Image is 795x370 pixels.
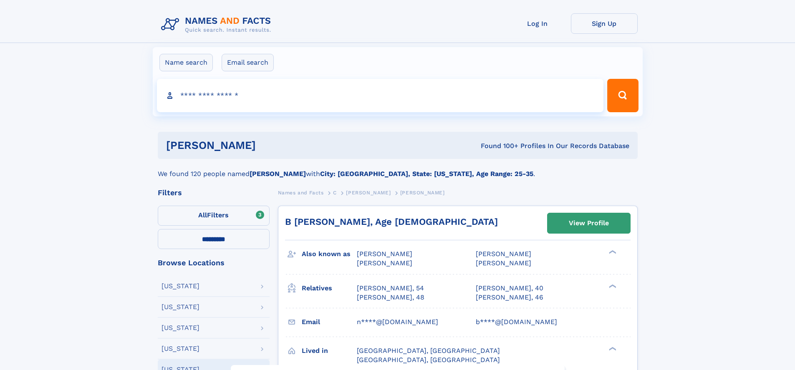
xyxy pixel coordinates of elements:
[302,315,357,329] h3: Email
[476,259,531,267] span: [PERSON_NAME]
[476,284,543,293] a: [PERSON_NAME], 40
[476,293,543,302] a: [PERSON_NAME], 46
[504,13,571,34] a: Log In
[285,216,498,227] a: B [PERSON_NAME], Age [DEMOGRAPHIC_DATA]
[302,281,357,295] h3: Relatives
[162,325,199,331] div: [US_STATE]
[162,304,199,310] div: [US_STATE]
[607,283,617,289] div: ❯
[400,190,445,196] span: [PERSON_NAME]
[357,284,424,293] a: [PERSON_NAME], 54
[357,250,412,258] span: [PERSON_NAME]
[548,213,630,233] a: View Profile
[159,54,213,71] label: Name search
[162,283,199,289] div: [US_STATE]
[607,346,617,351] div: ❯
[607,249,617,255] div: ❯
[158,206,270,226] label: Filters
[198,211,207,219] span: All
[357,356,500,364] span: [GEOGRAPHIC_DATA], [GEOGRAPHIC_DATA]
[158,159,638,179] div: We found 120 people named with .
[162,345,199,352] div: [US_STATE]
[346,187,391,198] a: [PERSON_NAME]
[302,247,357,261] h3: Also known as
[333,190,337,196] span: C
[158,13,278,36] img: Logo Names and Facts
[278,187,324,198] a: Names and Facts
[357,293,424,302] a: [PERSON_NAME], 48
[368,141,629,151] div: Found 100+ Profiles In Our Records Database
[357,347,500,355] span: [GEOGRAPHIC_DATA], [GEOGRAPHIC_DATA]
[569,214,609,233] div: View Profile
[157,79,604,112] input: search input
[571,13,638,34] a: Sign Up
[166,140,368,151] h1: [PERSON_NAME]
[357,259,412,267] span: [PERSON_NAME]
[320,170,533,178] b: City: [GEOGRAPHIC_DATA], State: [US_STATE], Age Range: 25-35
[250,170,306,178] b: [PERSON_NAME]
[158,259,270,267] div: Browse Locations
[222,54,274,71] label: Email search
[158,189,270,196] div: Filters
[476,250,531,258] span: [PERSON_NAME]
[302,344,357,358] h3: Lived in
[346,190,391,196] span: [PERSON_NAME]
[333,187,337,198] a: C
[607,79,638,112] button: Search Button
